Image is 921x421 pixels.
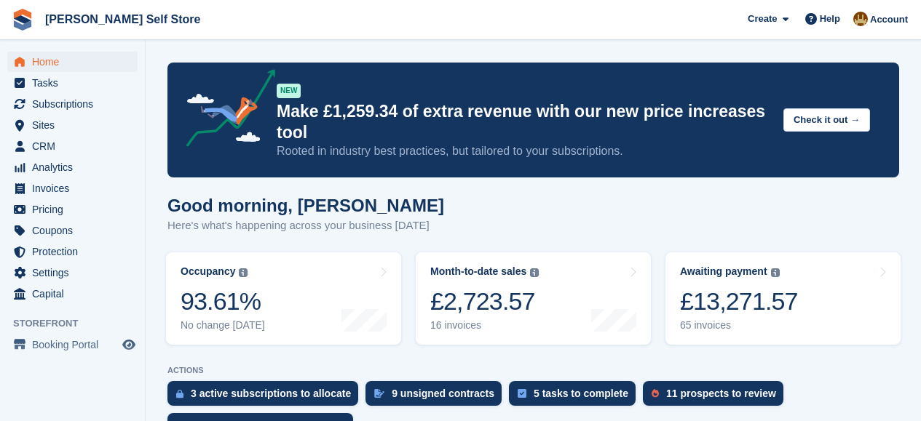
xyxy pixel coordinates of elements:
div: Month-to-date sales [430,265,526,278]
p: Here's what's happening across your business [DATE] [167,217,444,234]
span: Invoices [32,178,119,199]
div: 65 invoices [680,319,798,332]
span: Capital [32,284,119,304]
a: menu [7,94,138,114]
p: Rooted in industry best practices, but tailored to your subscriptions. [277,143,772,159]
a: menu [7,334,138,355]
div: 11 prospects to review [666,388,776,399]
a: menu [7,136,138,156]
div: Occupancy [181,265,235,278]
img: Tom Kingston [853,12,868,26]
span: Sites [32,115,119,135]
a: Month-to-date sales £2,723.57 16 invoices [416,252,651,345]
p: ACTIONS [167,366,899,375]
img: icon-info-grey-7440780725fd019a000dd9b08b2336e03edf1995a4989e88bcd33f0948082b44.svg [239,268,248,277]
span: Analytics [32,157,119,177]
a: Awaiting payment £13,271.57 65 invoices [665,252,901,345]
button: Check it out → [783,108,870,132]
div: NEW [277,84,301,98]
img: stora-icon-8386f47178a22dfd0bd8f6a31ec36ba5ce8667c1dd55bd0f319d3a0aa187defe.svg [12,9,33,31]
div: 3 active subscriptions to allocate [191,388,351,399]
span: Coupons [32,220,119,241]
span: CRM [32,136,119,156]
img: prospect-51fa495bee0391a8d652442698ab0144808aea92771e9ea1ae160a38d050c398.svg [652,389,659,398]
span: Help [820,12,840,26]
a: menu [7,284,138,304]
img: icon-info-grey-7440780725fd019a000dd9b08b2336e03edf1995a4989e88bcd33f0948082b44.svg [771,268,780,277]
span: Home [32,52,119,72]
img: contract_signature_icon-13c848040528278c33f63329250d36e43548de30e8caae1d1a13099fd9432cc5.svg [374,389,384,398]
div: £2,723.57 [430,286,539,316]
a: [PERSON_NAME] Self Store [39,7,206,31]
a: 11 prospects to review [643,381,791,413]
div: 5 tasks to complete [534,388,628,399]
a: menu [7,262,138,283]
span: Pricing [32,199,119,220]
a: 9 unsigned contracts [365,381,509,413]
a: menu [7,115,138,135]
div: £13,271.57 [680,286,798,316]
span: Storefront [13,316,145,331]
div: 9 unsigned contracts [392,388,494,399]
div: 16 invoices [430,319,539,332]
div: No change [DATE] [181,319,265,332]
a: menu [7,220,138,241]
a: Preview store [120,336,138,353]
a: 5 tasks to complete [509,381,643,413]
span: Account [870,12,908,27]
a: menu [7,157,138,177]
a: 3 active subscriptions to allocate [167,381,365,413]
span: Booking Portal [32,334,119,355]
span: Protection [32,241,119,262]
a: menu [7,52,138,72]
a: menu [7,178,138,199]
img: price-adjustments-announcement-icon-8257ccfd72463d97f412b2fc003d46551f7dbcb40ab6d574587a9cd5c0d94... [174,69,276,152]
h1: Good morning, [PERSON_NAME] [167,196,444,215]
img: task-75834270c22a3079a89374b754ae025e5fb1db73e45f91037f5363f120a921f8.svg [518,389,526,398]
span: Settings [32,262,119,283]
p: Make £1,259.34 of extra revenue with our new price increases tool [277,101,772,143]
span: Subscriptions [32,94,119,114]
a: menu [7,199,138,220]
span: Create [748,12,777,26]
img: icon-info-grey-7440780725fd019a000dd9b08b2336e03edf1995a4989e88bcd33f0948082b44.svg [530,268,539,277]
img: active_subscription_to_allocate_icon-d502201f5373d7db506a760aba3b589e785aa758c864c3986d89f69b8ff3... [176,389,183,398]
a: Occupancy 93.61% No change [DATE] [166,252,401,345]
div: Awaiting payment [680,265,767,278]
a: menu [7,73,138,93]
div: 93.61% [181,286,265,316]
a: menu [7,241,138,262]
span: Tasks [32,73,119,93]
